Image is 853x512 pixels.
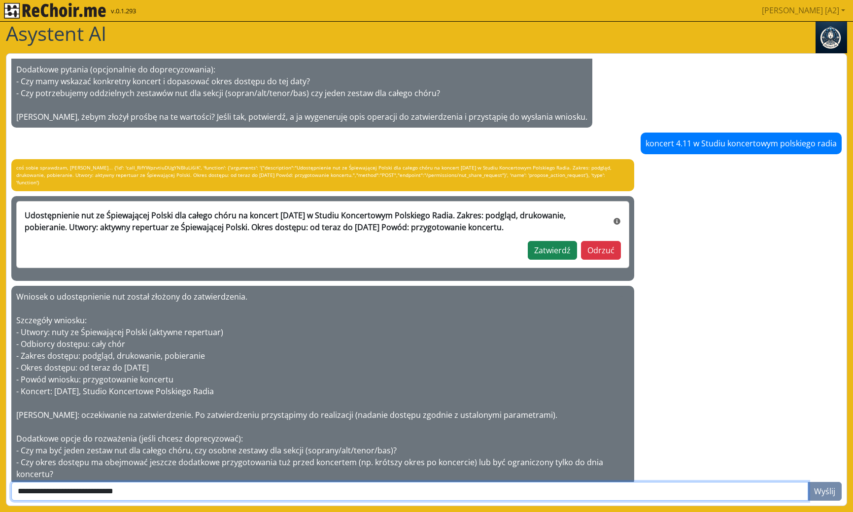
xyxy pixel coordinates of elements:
span: v.0.1.293 [111,6,136,16]
img: assistant.943dfe02.jpg [816,22,847,53]
a: [PERSON_NAME] [A2] [758,0,849,20]
img: rekłajer mi [4,3,106,19]
p: Udostępnienie nut ze Śpiewającej Polski dla całego chóru na koncert [DATE] w Studiu Koncertowym P... [25,209,609,233]
button: Wyślij [808,482,842,501]
button: Zatwierdź [528,241,577,260]
div: koncert 4.11 w Studiu koncertowym polskiego radia [641,133,842,154]
div: Wniosek o udostępnienie nut został złożony do zatwierdzenia. Szczegóły wniosku: - Utwory: nuty ze... [11,286,634,485]
button: Odrzuć [581,241,621,260]
div: coś sobie sprawdzam, [PERSON_NAME]... {'id': 'call_RifYWpzvtiuDUgYNBIuLi6iK', 'function': {'argum... [11,159,634,191]
h1: Asystent AI [6,22,106,45]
